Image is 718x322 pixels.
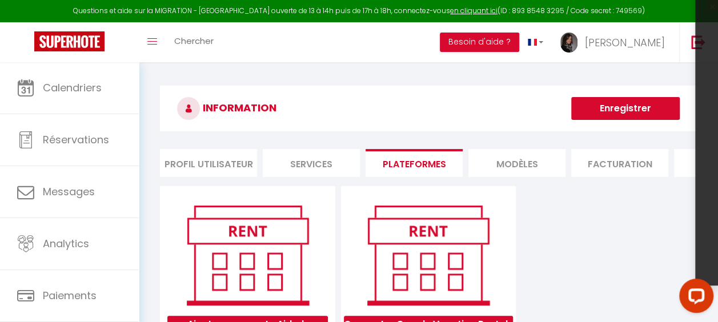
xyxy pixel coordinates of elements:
[166,22,222,62] a: Chercher
[670,274,718,322] iframe: LiveChat chat widget
[18,30,27,39] img: website_grey.svg
[160,86,697,131] h3: INFORMATION
[59,67,88,75] div: Domaine
[43,184,95,199] span: Messages
[440,33,519,52] button: Besoin d'aide ?
[585,35,665,50] span: [PERSON_NAME]
[560,33,577,53] img: ...
[32,18,56,27] div: v 4.0.24
[571,149,668,177] li: Facturation
[691,35,705,49] img: logout
[43,236,89,251] span: Analytics
[142,67,175,75] div: Mots-clés
[175,200,320,310] img: rent.png
[571,97,680,120] button: Enregistrer
[468,149,565,177] li: MODÈLES
[552,22,679,62] a: ... [PERSON_NAME]
[160,149,257,177] li: Profil Utilisateur
[263,149,360,177] li: Services
[43,288,97,303] span: Paiements
[355,200,501,310] img: rent.png
[450,6,498,15] a: en cliquant ici
[30,30,129,39] div: Domaine: [DOMAIN_NAME]
[130,66,139,75] img: tab_keywords_by_traffic_grey.svg
[174,35,214,47] span: Chercher
[366,149,463,177] li: Plateformes
[43,80,102,95] span: Calendriers
[43,132,109,147] span: Réservations
[34,31,105,51] img: Super Booking
[46,66,55,75] img: tab_domain_overview_orange.svg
